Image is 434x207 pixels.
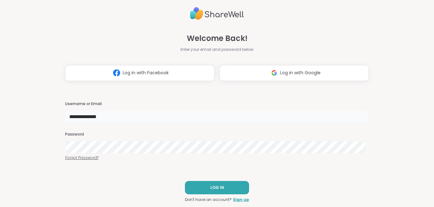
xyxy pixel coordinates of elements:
a: Forgot Password? [65,155,369,161]
button: Log in with Facebook [65,65,214,81]
span: Log in with Facebook [123,70,169,76]
span: Don't have an account? [185,197,232,203]
span: Enter your email and password below [180,47,254,52]
h3: Username or Email [65,101,369,107]
h3: Password [65,132,369,137]
img: ShareWell Logomark [111,67,123,79]
span: Welcome Back! [187,33,248,44]
img: ShareWell Logo [190,4,244,23]
img: ShareWell Logomark [268,67,280,79]
button: Log in with Google [220,65,369,81]
button: LOG IN [185,181,249,194]
span: LOG IN [210,185,224,190]
a: Sign up [233,197,249,203]
span: Log in with Google [280,70,321,76]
